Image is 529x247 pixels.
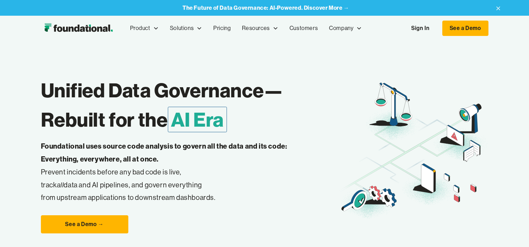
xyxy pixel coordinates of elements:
p: Prevent incidents before any bad code is live, track data and AI pipelines, and govern everything... [41,140,309,204]
div: Resources [236,17,284,40]
div: Solutions [170,24,194,33]
a: See a Demo [442,21,488,36]
iframe: Chat Widget [494,214,529,247]
a: Pricing [208,17,236,40]
div: Resources [242,24,270,33]
strong: Foundational uses source code analysis to govern all the data and its code: Everything, everywher... [41,142,287,163]
img: Foundational Logo [41,21,116,35]
strong: The Future of Data Governance: AI-Powered. Discover More → [183,4,349,11]
span: AI Era [168,107,227,132]
div: Solutions [164,17,208,40]
a: Sign In [404,21,436,36]
div: Product [130,24,150,33]
a: The Future of Data Governance: AI-Powered. Discover More → [183,5,349,11]
h1: Unified Data Governance— Rebuilt for the [41,76,339,134]
div: Product [124,17,164,40]
a: home [41,21,116,35]
em: all [57,180,64,189]
div: Company [323,17,367,40]
a: See a Demo → [41,215,128,233]
a: Customers [284,17,323,40]
div: Company [329,24,353,33]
